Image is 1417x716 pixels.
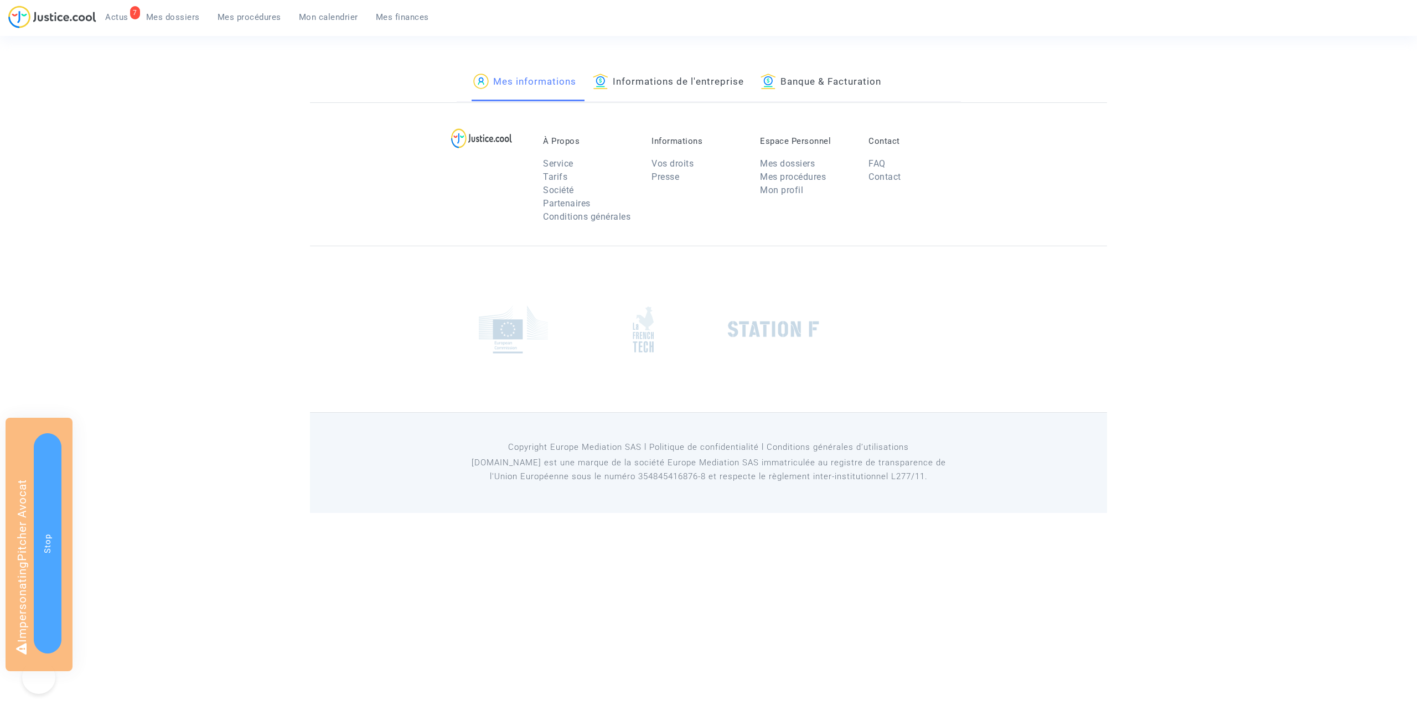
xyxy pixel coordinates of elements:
[543,158,573,169] a: Service
[209,9,290,25] a: Mes procédures
[473,74,489,89] img: icon-passager.svg
[479,305,548,354] img: europe_commision.png
[760,158,815,169] a: Mes dossiers
[760,136,852,146] p: Espace Personnel
[8,6,96,28] img: jc-logo.svg
[593,74,608,89] img: icon-banque.svg
[457,440,961,454] p: Copyright Europe Mediation SAS l Politique de confidentialité l Conditions générales d’utilisa...
[651,136,743,146] p: Informations
[868,172,901,182] a: Contact
[633,306,654,353] img: french_tech.png
[376,12,429,22] span: Mes finances
[761,64,881,101] a: Banque & Facturation
[290,9,367,25] a: Mon calendrier
[868,136,960,146] p: Contact
[146,12,200,22] span: Mes dossiers
[651,172,679,182] a: Presse
[367,9,438,25] a: Mes finances
[218,12,281,22] span: Mes procédures
[96,9,137,25] a: 7Actus
[760,185,803,195] a: Mon profil
[105,12,128,22] span: Actus
[299,12,358,22] span: Mon calendrier
[593,64,744,101] a: Informations de l'entreprise
[130,6,140,19] div: 7
[451,128,513,148] img: logo-lg.svg
[543,211,630,222] a: Conditions générales
[6,418,73,671] div: Impersonating
[137,9,209,25] a: Mes dossiers
[543,136,635,146] p: À Propos
[543,172,567,182] a: Tarifs
[868,158,886,169] a: FAQ
[761,74,776,89] img: icon-banque.svg
[651,158,694,169] a: Vos droits
[760,172,826,182] a: Mes procédures
[473,64,576,101] a: Mes informations
[457,456,961,484] p: [DOMAIN_NAME] est une marque de la société Europe Mediation SAS immatriculée au registre de tr...
[543,198,591,209] a: Partenaires
[543,185,574,195] a: Société
[22,661,55,694] iframe: Help Scout Beacon - Open
[728,321,819,338] img: stationf.png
